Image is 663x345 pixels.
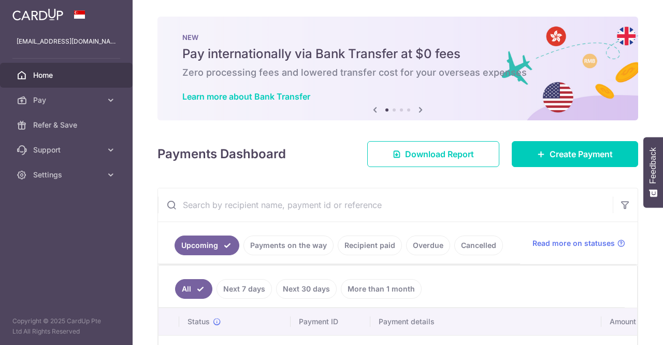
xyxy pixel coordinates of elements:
a: Recipient paid [338,236,402,255]
span: Create Payment [550,148,613,160]
span: Support [33,145,102,155]
a: Read more on statuses [532,238,625,249]
th: Payment details [370,308,601,335]
span: Download Report [405,148,474,160]
a: All [175,279,212,299]
a: Payments on the way [243,236,334,255]
span: Home [33,70,102,80]
h5: Pay internationally via Bank Transfer at $0 fees [182,46,613,62]
span: Settings [33,170,102,180]
a: Download Report [367,141,499,167]
a: Cancelled [454,236,503,255]
a: Next 7 days [217,279,272,299]
span: Feedback [648,147,658,184]
span: Refer & Save [33,120,102,130]
p: [EMAIL_ADDRESS][DOMAIN_NAME] [17,36,116,47]
a: Learn more about Bank Transfer [182,91,310,102]
a: Create Payment [512,141,638,167]
span: Pay [33,95,102,105]
a: Next 30 days [276,279,337,299]
img: CardUp [12,8,63,21]
button: Feedback - Show survey [643,137,663,208]
a: Overdue [406,236,450,255]
h4: Payments Dashboard [157,145,286,163]
a: More than 1 month [341,279,422,299]
p: NEW [182,33,613,42]
span: Status [188,316,210,327]
input: Search by recipient name, payment id or reference [158,188,613,222]
span: Amount [610,316,636,327]
a: Upcoming [175,236,239,255]
h6: Zero processing fees and lowered transfer cost for your overseas expenses [182,66,613,79]
th: Payment ID [291,308,370,335]
span: Read more on statuses [532,238,615,249]
img: Bank transfer banner [157,17,638,120]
